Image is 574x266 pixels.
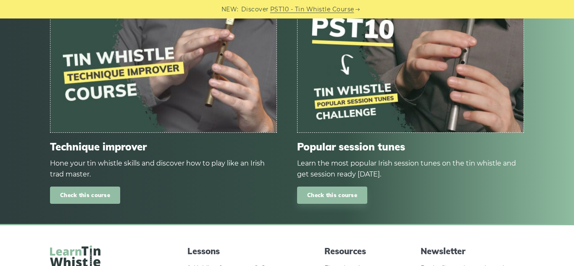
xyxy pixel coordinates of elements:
[421,245,524,257] span: Newsletter
[297,187,367,204] a: Check this course
[324,245,387,257] span: Resources
[297,141,524,153] span: Popular session tunes
[50,141,277,153] span: Technique improver
[221,5,239,14] span: NEW:
[50,5,276,132] img: tin-whistle-course
[187,245,291,257] span: Lessons
[270,5,354,14] a: PST10 - Tin Whistle Course
[50,158,277,180] div: Hone your tin whistle skills and discover how to play like an Irish trad master.
[241,5,269,14] span: Discover
[297,158,524,180] div: Learn the most popular Irish session tunes on the tin whistle and get session ready [DATE].
[50,187,120,204] a: Check this course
